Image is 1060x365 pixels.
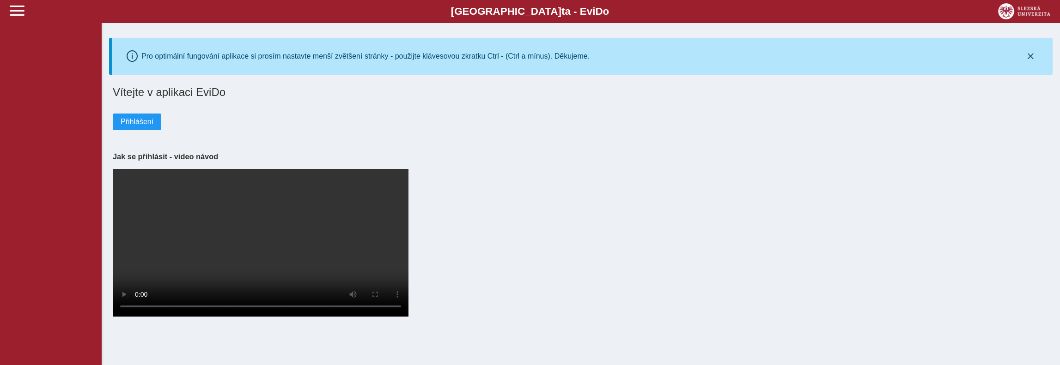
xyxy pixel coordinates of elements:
button: Přihlášení [113,114,161,130]
h1: Vítejte v aplikaci EviDo [113,86,1049,99]
img: logo_web_su.png [998,3,1050,19]
span: t [561,6,565,17]
h3: Jak se přihlásit - video návod [113,152,1049,161]
span: o [603,6,609,17]
video: Your browser does not support the video tag. [113,169,408,317]
div: Pro optimální fungování aplikace si prosím nastavte menší zvětšení stránky - použijte klávesovou ... [141,52,590,60]
b: [GEOGRAPHIC_DATA] a - Evi [28,6,1032,18]
span: Přihlášení [121,118,153,126]
span: D [595,6,603,17]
